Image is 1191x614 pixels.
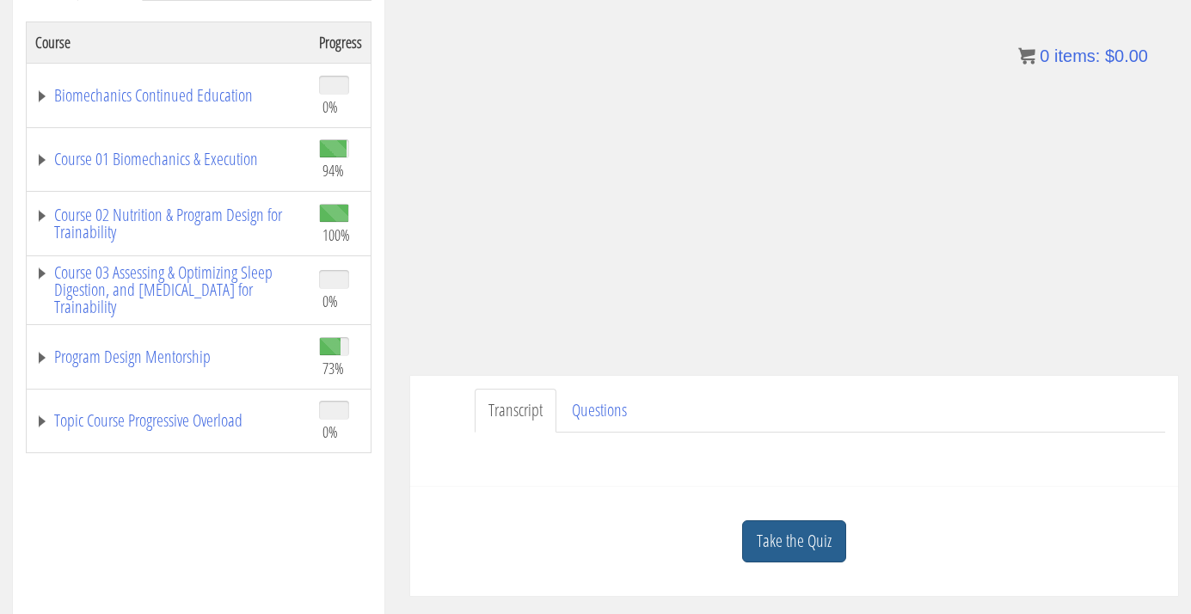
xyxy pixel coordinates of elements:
a: 0 items: $0.00 [1018,46,1148,65]
span: 100% [322,225,350,244]
th: Progress [310,21,371,63]
a: Biomechanics Continued Education [35,87,302,104]
a: Topic Course Progressive Overload [35,412,302,429]
span: 0% [322,97,338,116]
bdi: 0.00 [1105,46,1148,65]
a: Questions [558,389,641,433]
span: items: [1054,46,1100,65]
a: Course 02 Nutrition & Program Design for Trainability [35,206,302,241]
span: 94% [322,161,344,180]
span: 0 [1040,46,1049,65]
a: Program Design Mentorship [35,348,302,365]
span: 0% [322,292,338,310]
img: icon11.png [1018,47,1035,64]
a: Course 03 Assessing & Optimizing Sleep Digestion, and [MEDICAL_DATA] for Trainability [35,264,302,316]
a: Course 01 Biomechanics & Execution [35,150,302,168]
span: $ [1105,46,1114,65]
th: Course [27,21,310,63]
span: 73% [322,359,344,378]
span: 0% [322,422,338,441]
a: Transcript [475,389,556,433]
a: Take the Quiz [742,520,846,562]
